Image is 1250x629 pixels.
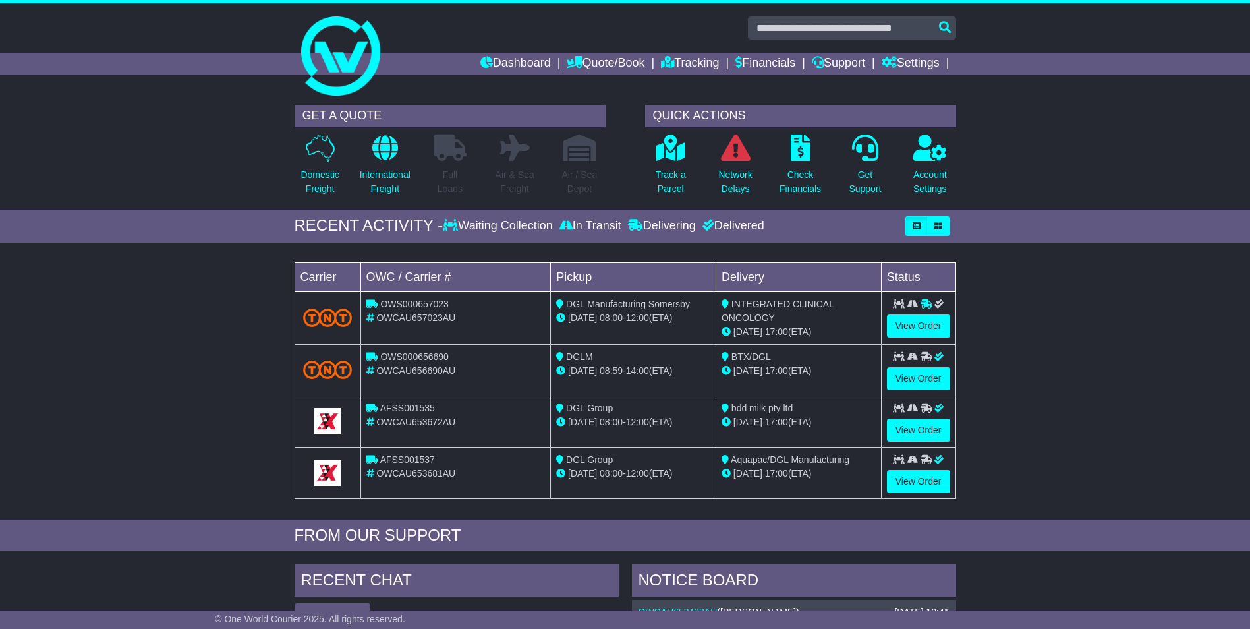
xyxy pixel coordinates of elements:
[722,325,876,339] div: (ETA)
[765,326,788,337] span: 17:00
[722,467,876,481] div: (ETA)
[600,417,623,427] span: 08:00
[632,564,956,600] div: NOTICE BOARD
[300,168,339,196] p: Domestic Freight
[913,134,948,203] a: AccountSettings
[731,351,771,362] span: BTX/DGL
[295,262,360,291] td: Carrier
[295,216,443,235] div: RECENT ACTIVITY -
[566,299,690,309] span: DGL Manufacturing Somersby
[314,460,341,486] img: GetCarrierServiceLogo
[765,468,788,479] span: 17:00
[568,468,597,479] span: [DATE]
[656,168,686,196] p: Track a Parcel
[779,134,822,203] a: CheckFinancials
[566,403,613,413] span: DGL Group
[600,468,623,479] span: 08:00
[380,351,449,362] span: OWS000656690
[443,219,555,233] div: Waiting Collection
[716,262,881,291] td: Delivery
[434,168,467,196] p: Full Loads
[849,168,881,196] p: Get Support
[480,53,551,75] a: Dashboard
[655,134,687,203] a: Track aParcel
[722,299,834,323] span: INTEGRATED CLINICAL ONCOLOGY
[731,454,849,465] span: Aquapac/DGL Manufacturing
[556,415,710,429] div: - (ETA)
[568,365,597,376] span: [DATE]
[625,219,699,233] div: Delivering
[376,365,455,376] span: OWCAU656690AU
[295,564,619,600] div: RECENT CHAT
[380,454,435,465] span: AFSS001537
[556,364,710,378] div: - (ETA)
[568,313,597,323] span: [DATE]
[600,365,623,376] span: 08:59
[913,168,947,196] p: Account Settings
[722,364,876,378] div: (ETA)
[566,351,592,362] span: DGLM
[765,365,788,376] span: 17:00
[295,526,956,545] div: FROM OUR SUPPORT
[376,417,455,427] span: OWCAU653672AU
[567,53,644,75] a: Quote/Book
[733,365,762,376] span: [DATE]
[303,309,353,326] img: TNT_Domestic.png
[731,403,793,413] span: bdd milk pty ltd
[360,168,411,196] p: International Freight
[496,168,534,196] p: Air & Sea Freight
[735,53,795,75] a: Financials
[718,134,753,203] a: NetworkDelays
[722,415,876,429] div: (ETA)
[556,311,710,325] div: - (ETA)
[718,168,752,196] p: Network Delays
[295,105,606,127] div: GET A QUOTE
[894,607,949,618] div: [DATE] 10:41
[626,417,649,427] span: 12:00
[733,326,762,337] span: [DATE]
[626,313,649,323] span: 12:00
[376,313,455,323] span: OWCAU657023AU
[639,607,950,618] div: ( )
[626,365,649,376] span: 14:00
[359,134,411,203] a: InternationalFreight
[360,262,551,291] td: OWC / Carrier #
[556,219,625,233] div: In Transit
[733,468,762,479] span: [DATE]
[295,603,370,626] button: View All Chats
[568,417,597,427] span: [DATE]
[887,314,950,338] a: View Order
[733,417,762,427] span: [DATE]
[765,417,788,427] span: 17:00
[380,403,435,413] span: AFSS001535
[780,168,821,196] p: Check Financials
[848,134,882,203] a: GetSupport
[215,614,405,624] span: © One World Courier 2025. All rights reserved.
[887,419,950,442] a: View Order
[556,467,710,481] div: - (ETA)
[303,361,353,378] img: TNT_Domestic.png
[376,468,455,479] span: OWCAU653681AU
[881,262,955,291] td: Status
[562,168,598,196] p: Air / Sea Depot
[699,219,764,233] div: Delivered
[645,105,956,127] div: QUICK ACTIONS
[882,53,940,75] a: Settings
[639,607,718,617] a: OWCAU653433AU
[812,53,865,75] a: Support
[887,367,950,390] a: View Order
[887,470,950,493] a: View Order
[720,607,796,617] span: [PERSON_NAME]
[566,454,613,465] span: DGL Group
[600,313,623,323] span: 08:00
[300,134,339,203] a: DomesticFreight
[661,53,719,75] a: Tracking
[314,408,341,434] img: GetCarrierServiceLogo
[551,262,716,291] td: Pickup
[626,468,649,479] span: 12:00
[380,299,449,309] span: OWS000657023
